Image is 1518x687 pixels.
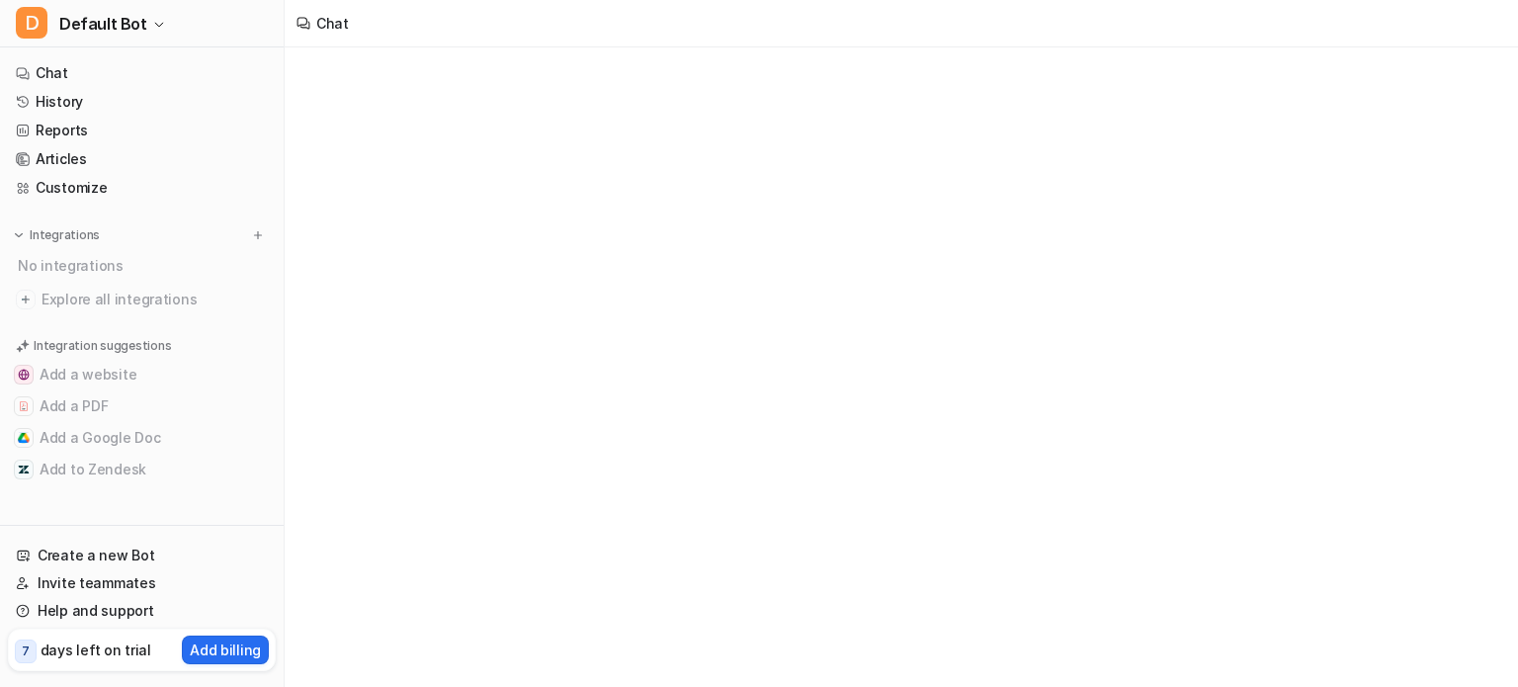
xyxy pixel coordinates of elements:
div: Chat [316,13,349,34]
span: D [16,7,47,39]
span: Explore all integrations [42,284,268,315]
img: expand menu [12,228,26,242]
button: Add a PDFAdd a PDF [8,390,276,422]
button: Add a Google DocAdd a Google Doc [8,422,276,454]
p: Integration suggestions [34,337,171,355]
button: Add billing [182,636,269,664]
span: Default Bot [59,10,147,38]
a: Reports [8,117,276,144]
p: Add billing [190,640,261,660]
img: Add to Zendesk [18,464,30,475]
button: Add a websiteAdd a website [8,359,276,390]
a: Invite teammates [8,569,276,597]
a: Explore all integrations [8,286,276,313]
img: Add a PDF [18,400,30,412]
div: No integrations [12,249,276,282]
p: 7 [22,643,30,660]
a: Chat [8,59,276,87]
a: Create a new Bot [8,542,276,569]
a: History [8,88,276,116]
img: Add a Google Doc [18,432,30,444]
button: Integrations [8,225,106,245]
a: Articles [8,145,276,173]
a: Help and support [8,597,276,625]
button: Add to ZendeskAdd to Zendesk [8,454,276,485]
img: Add a website [18,369,30,381]
img: menu_add.svg [251,228,265,242]
p: Integrations [30,227,100,243]
p: days left on trial [41,640,151,660]
img: explore all integrations [16,290,36,309]
a: Customize [8,174,276,202]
